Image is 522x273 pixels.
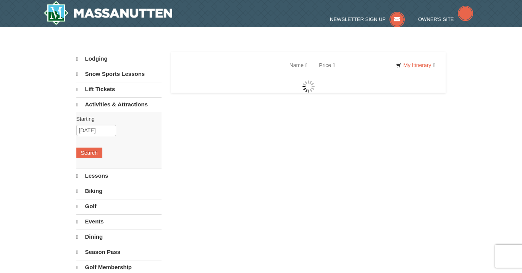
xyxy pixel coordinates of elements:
a: Lessons [76,169,162,183]
span: Newsletter Sign Up [330,16,386,22]
button: Search [76,148,102,158]
a: Dining [76,230,162,244]
a: Name [284,58,313,73]
a: Newsletter Sign Up [330,16,405,22]
img: wait gif [302,80,315,93]
a: My Itinerary [391,59,440,71]
a: Season Pass [76,245,162,259]
a: Snow Sports Lessons [76,67,162,81]
a: Owner's Site [418,16,473,22]
a: Golf [76,199,162,214]
a: Events [76,214,162,229]
a: Lodging [76,52,162,66]
label: Starting [76,115,156,123]
a: Lift Tickets [76,82,162,96]
img: Massanutten Resort Logo [44,1,173,25]
a: Massanutten Resort [44,1,173,25]
span: Owner's Site [418,16,454,22]
a: Price [313,58,341,73]
a: Biking [76,184,162,198]
a: Activities & Attractions [76,97,162,112]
